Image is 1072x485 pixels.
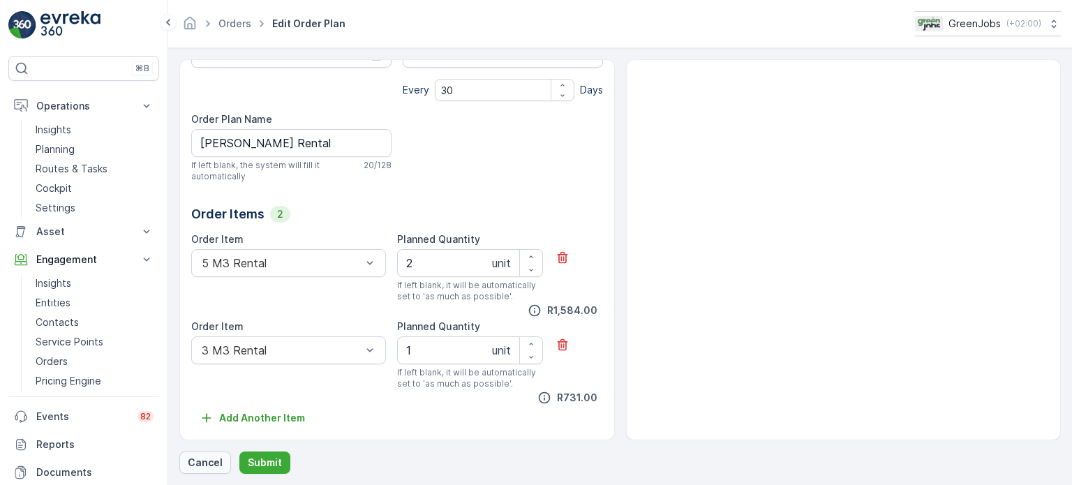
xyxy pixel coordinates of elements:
p: Planning [36,142,75,156]
button: Engagement [8,246,159,274]
p: Every [403,83,429,97]
p: Add Another Item [219,411,305,425]
p: Routes & Tasks [36,162,107,176]
span: If left blank, it will be automatically set to 'as much as possible'. [397,367,543,389]
span: If left blank, the system will fill it automatically [191,160,358,182]
a: Settings [30,198,159,218]
button: Submit [239,452,290,474]
p: Asset [36,225,131,239]
a: Insights [30,120,159,140]
p: Settings [36,201,75,215]
p: Engagement [36,253,131,267]
a: Cockpit [30,179,159,198]
img: logo [8,11,36,39]
button: R1,584.00 [522,302,603,319]
p: Orders [36,355,68,368]
p: Operations [36,99,131,113]
p: Entities [36,296,70,310]
p: 2 [276,207,285,221]
a: Service Points [30,332,159,352]
p: Order Items [191,204,265,224]
p: Days [580,83,603,97]
button: Add Another Item [191,407,313,429]
p: Insights [36,276,71,290]
a: Reports [8,431,159,458]
span: Edit Order Plan [269,17,348,31]
p: Service Points [36,335,103,349]
p: ( +02:00 ) [1006,18,1041,29]
a: Pricing Engine [30,371,159,391]
p: 82 [140,411,151,422]
p: unit [492,255,511,271]
p: Pricing Engine [36,374,101,388]
p: Cancel [188,456,223,470]
label: Planned Quantity [397,320,480,332]
label: Order Item [191,233,244,245]
a: Contacts [30,313,159,332]
a: Entities [30,293,159,313]
img: Green_Jobs_Logo.png [915,16,943,31]
button: R731.00 [532,389,603,406]
a: Insights [30,274,159,293]
a: Events82 [8,403,159,431]
label: Order Plan Name [191,113,272,125]
p: GreenJobs [948,17,1001,31]
button: Cancel [179,452,231,474]
p: Documents [36,465,154,479]
p: 20 / 128 [364,160,392,171]
span: R1,584.00 [547,304,597,316]
a: Planning [30,140,159,159]
p: ⌘B [135,63,149,74]
a: Homepage [182,21,198,33]
button: Operations [8,92,159,120]
a: Routes & Tasks [30,159,159,179]
p: Contacts [36,315,79,329]
label: Order Item [191,320,244,332]
label: Planned Quantity [397,233,480,245]
img: logo_light-DOdMpM7g.png [40,11,100,39]
p: unit [492,342,511,359]
span: If left blank, it will be automatically set to 'as much as possible'. [397,280,543,302]
p: Events [36,410,129,424]
button: Asset [8,218,159,246]
p: Insights [36,123,71,137]
a: Orders [218,17,251,29]
span: R731.00 [557,391,597,403]
p: Reports [36,438,154,452]
p: Submit [248,456,282,470]
p: Cockpit [36,181,72,195]
a: Orders [30,352,159,371]
button: GreenJobs(+02:00) [915,11,1061,36]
